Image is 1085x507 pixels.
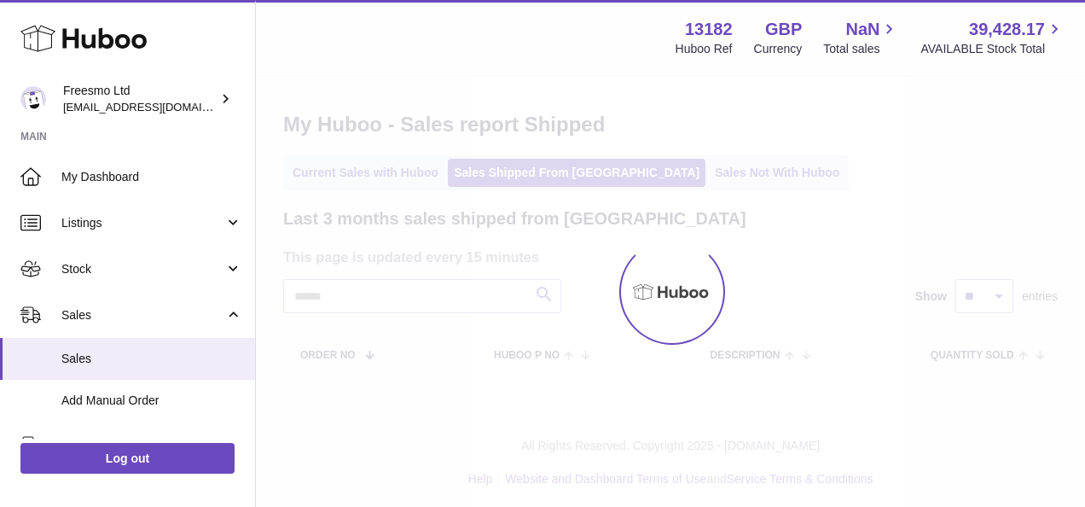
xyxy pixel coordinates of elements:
[20,443,235,474] a: Log out
[61,261,224,277] span: Stock
[845,18,879,41] span: NaN
[676,41,733,57] div: Huboo Ref
[685,18,733,41] strong: 13182
[61,169,242,185] span: My Dashboard
[920,18,1065,57] a: 39,428.17 AVAILABLE Stock Total
[61,393,242,409] span: Add Manual Order
[61,307,224,323] span: Sales
[920,41,1065,57] span: AVAILABLE Stock Total
[823,41,899,57] span: Total sales
[61,436,224,452] span: Orders
[63,83,217,115] div: Freesmo Ltd
[63,100,251,114] span: [EMAIL_ADDRESS][DOMAIN_NAME]
[20,86,46,112] img: georgi.keckarovski@creativedock.com
[754,41,803,57] div: Currency
[765,18,802,41] strong: GBP
[61,215,224,231] span: Listings
[823,18,899,57] a: NaN Total sales
[61,351,242,367] span: Sales
[969,18,1045,41] span: 39,428.17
